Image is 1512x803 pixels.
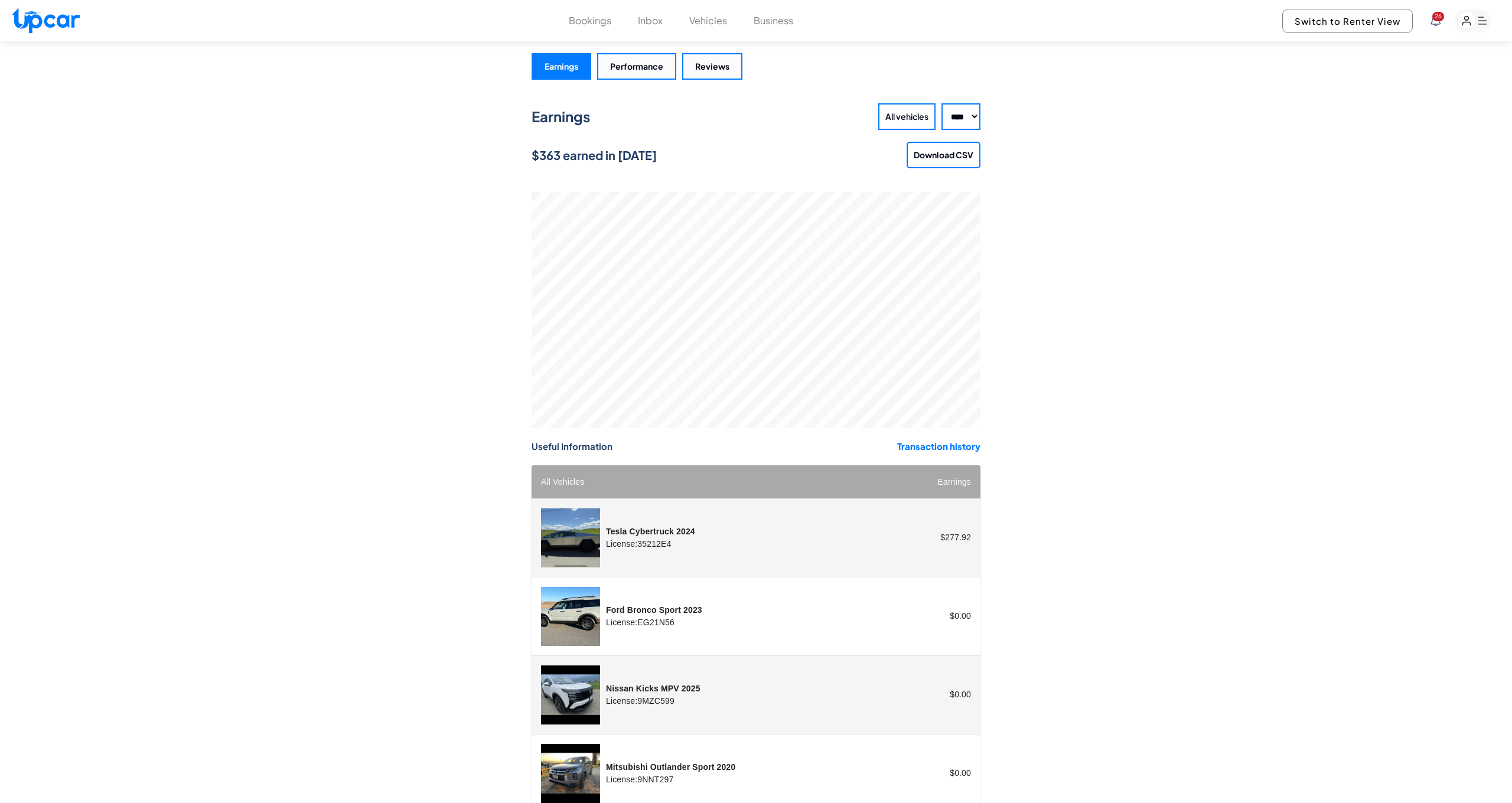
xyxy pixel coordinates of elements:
th: Earnings [892,465,980,499]
strong: Mitsubishi Outlander Sport 2020 [606,762,735,772]
button: Inbox [638,14,663,28]
img: Mitsubishi Outlander Sport 2020 [541,744,600,803]
img: Ford Bronco Sport 2023 [541,587,600,646]
strong: Tesla Cybertruck 2024 [606,527,695,536]
button: All vehicles [878,103,936,130]
strong: Earnings [532,107,590,125]
strong: Ford Bronco Sport 2023 [606,605,702,615]
div: License: 9NNT297 [606,773,735,785]
td: $ 277.92 [892,498,980,577]
div: License: 9MZC599 [606,695,700,707]
img: Nissan Kicks MPV 2025 [541,665,600,724]
button: Earnings [532,53,591,80]
button: Vehicles [689,14,727,28]
button: Bookings [569,14,611,28]
div: License: EG21N56 [606,616,702,628]
img: Tesla Cybertruck 2024 [541,508,600,567]
td: $ 0.00 [892,577,980,655]
button: Business [754,14,793,28]
strong: Useful Information [532,440,612,452]
div: License: 35212E4 [606,538,695,550]
td: $ 0.00 [892,655,980,734]
img: Upcar Logo [12,8,80,33]
button: Reviews [682,53,742,80]
strong: Nissan Kicks MPV 2025 [606,684,700,693]
th: All Vehicles [532,465,892,499]
strong: Transaction history [897,440,980,452]
span: You have new notifications [1432,12,1444,21]
button: Switch to Renter View [1282,9,1413,33]
button: Download CSV [907,142,980,168]
button: Performance [597,53,676,80]
strong: $363 earned in [DATE] [532,148,657,162]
